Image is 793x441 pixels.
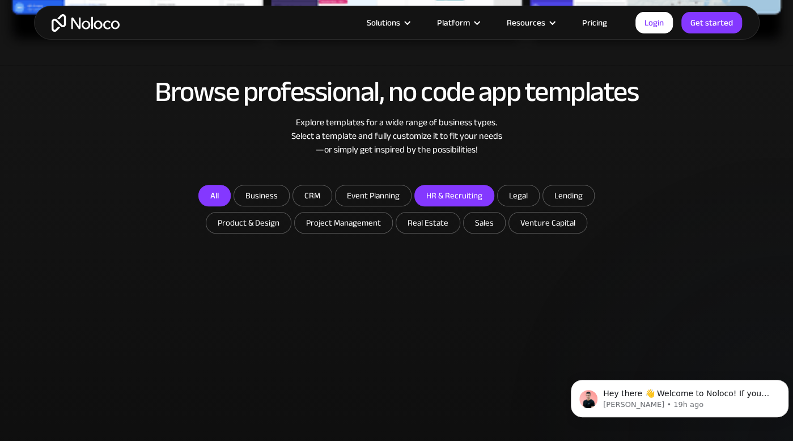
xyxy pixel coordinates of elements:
[45,77,748,107] h2: Browse professional, no code app templates
[566,356,793,435] iframe: Intercom notifications message
[568,15,621,30] a: Pricing
[198,185,231,206] a: All
[45,116,748,156] div: Explore templates for a wide range of business types. Select a template and fully customize it to...
[353,15,423,30] div: Solutions
[635,12,673,33] a: Login
[423,15,493,30] div: Platform
[681,12,742,33] a: Get started
[437,15,470,30] div: Platform
[170,185,624,236] form: Email Form
[367,15,400,30] div: Solutions
[507,15,545,30] div: Resources
[52,14,120,32] a: home
[493,15,568,30] div: Resources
